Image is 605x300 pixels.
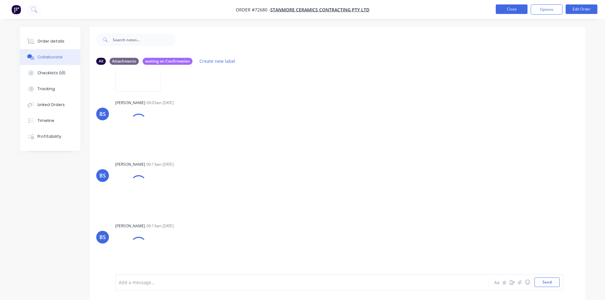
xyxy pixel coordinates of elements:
div: waiting on Confirmation [143,58,192,65]
div: BS [99,233,106,241]
button: Profitability [20,129,80,144]
div: BS [99,172,106,179]
button: Send [534,277,560,287]
div: Collaborate [37,54,63,60]
div: Profitability [37,134,61,139]
button: @ [501,278,508,286]
div: [PERSON_NAME] [115,162,145,167]
div: BS [99,110,106,118]
button: ☺ [524,278,531,286]
button: Aa [493,278,501,286]
div: Linked Orders [37,102,65,108]
input: Search notes... [113,33,176,46]
div: [PERSON_NAME] [115,100,145,106]
button: Linked Orders [20,97,80,113]
button: Checklists 0/0 [20,65,80,81]
div: Attachments [110,58,139,65]
button: Close [496,4,528,14]
button: Order details [20,33,80,49]
div: 09:03am [DATE] [146,100,174,106]
button: Timeline [20,113,80,129]
button: Options [531,4,562,15]
a: Stanmore Ceramics Contracting Pty Ltd [270,7,369,13]
button: Tracking [20,81,80,97]
div: Timeline [37,118,54,123]
div: 09:13am [DATE] [146,162,174,167]
img: Factory [11,5,21,14]
div: [PERSON_NAME] [115,223,145,229]
div: 09:13am [DATE] [146,223,174,229]
div: All [96,58,106,65]
span: Order #72680 - [236,7,270,13]
div: Order details [37,38,64,44]
div: Tracking [37,86,55,92]
button: Edit Order [566,4,597,14]
button: Create new label [196,57,239,65]
button: Collaborate [20,49,80,65]
div: Checklists 0/0 [37,70,65,76]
